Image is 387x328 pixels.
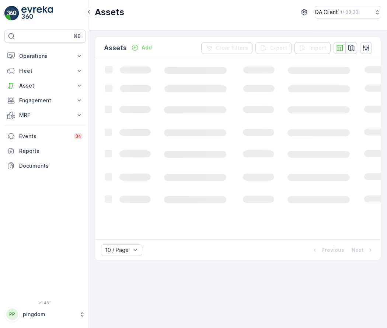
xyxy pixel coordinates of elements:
p: Events [19,133,69,140]
p: 34 [75,133,81,139]
button: QA Client(+03:00) [315,6,381,18]
p: Assets [104,43,127,53]
p: ⌘B [73,33,81,39]
button: Previous [310,246,345,254]
button: Engagement [4,93,86,108]
p: Add [142,44,152,51]
p: Next [352,246,364,254]
button: Export [255,42,292,54]
p: QA Client [315,8,338,16]
a: Events34 [4,129,86,144]
span: v 1.48.1 [4,301,86,305]
button: PPpingdom [4,307,86,322]
p: Export [270,44,287,52]
button: Clear Filters [201,42,252,54]
p: Documents [19,162,83,170]
p: Fleet [19,67,71,75]
p: MRF [19,112,71,119]
div: PP [6,308,18,320]
p: Asset [19,82,71,89]
img: logo_light-DOdMpM7g.png [21,6,53,21]
p: Engagement [19,97,71,104]
p: ( +03:00 ) [341,9,360,15]
p: Import [309,44,326,52]
p: Operations [19,52,71,60]
img: logo [4,6,19,21]
p: Assets [95,6,124,18]
button: Asset [4,78,86,93]
button: MRF [4,108,86,123]
p: Clear Filters [216,44,248,52]
a: Reports [4,144,86,158]
p: Reports [19,147,83,155]
button: Fleet [4,64,86,78]
button: Operations [4,49,86,64]
button: Next [351,246,375,254]
p: pingdom [23,311,76,318]
button: Import [294,42,331,54]
button: Add [128,43,155,52]
a: Documents [4,158,86,173]
p: Previous [321,246,344,254]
